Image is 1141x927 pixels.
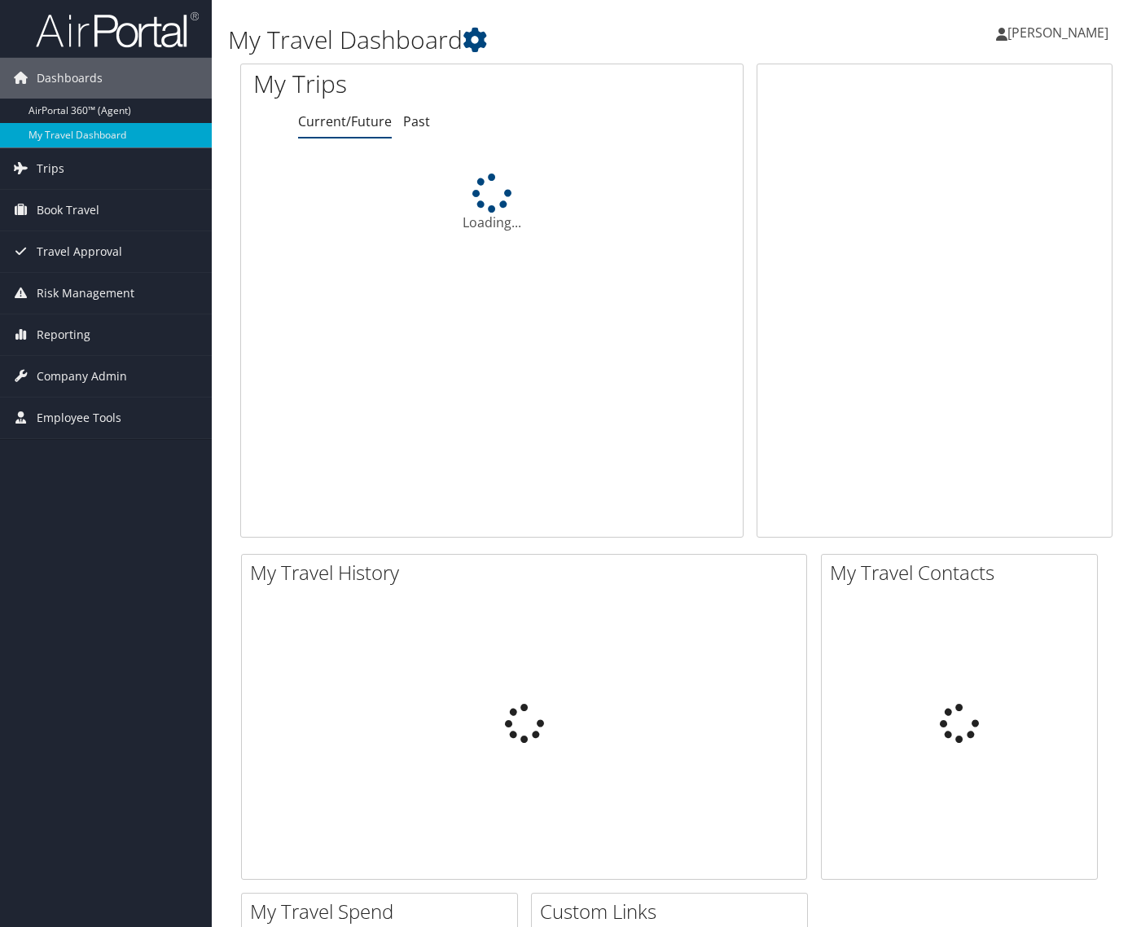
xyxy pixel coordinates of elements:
span: Reporting [37,314,90,355]
h1: My Travel Dashboard [228,23,826,57]
h1: My Trips [253,67,522,101]
span: Employee Tools [37,398,121,438]
span: Risk Management [37,273,134,314]
span: [PERSON_NAME] [1007,24,1108,42]
a: Current/Future [298,112,392,130]
span: Travel Approval [37,231,122,272]
span: Company Admin [37,356,127,397]
a: [PERSON_NAME] [996,8,1125,57]
div: Loading... [241,174,743,232]
span: Book Travel [37,190,99,231]
span: Dashboards [37,58,103,99]
h2: My Travel Spend [250,898,517,925]
span: Trips [37,148,64,189]
h2: My Travel Contacts [830,559,1097,587]
img: airportal-logo.png [36,11,199,49]
h2: My Travel History [250,559,806,587]
h2: Custom Links [540,898,807,925]
a: Past [403,112,430,130]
